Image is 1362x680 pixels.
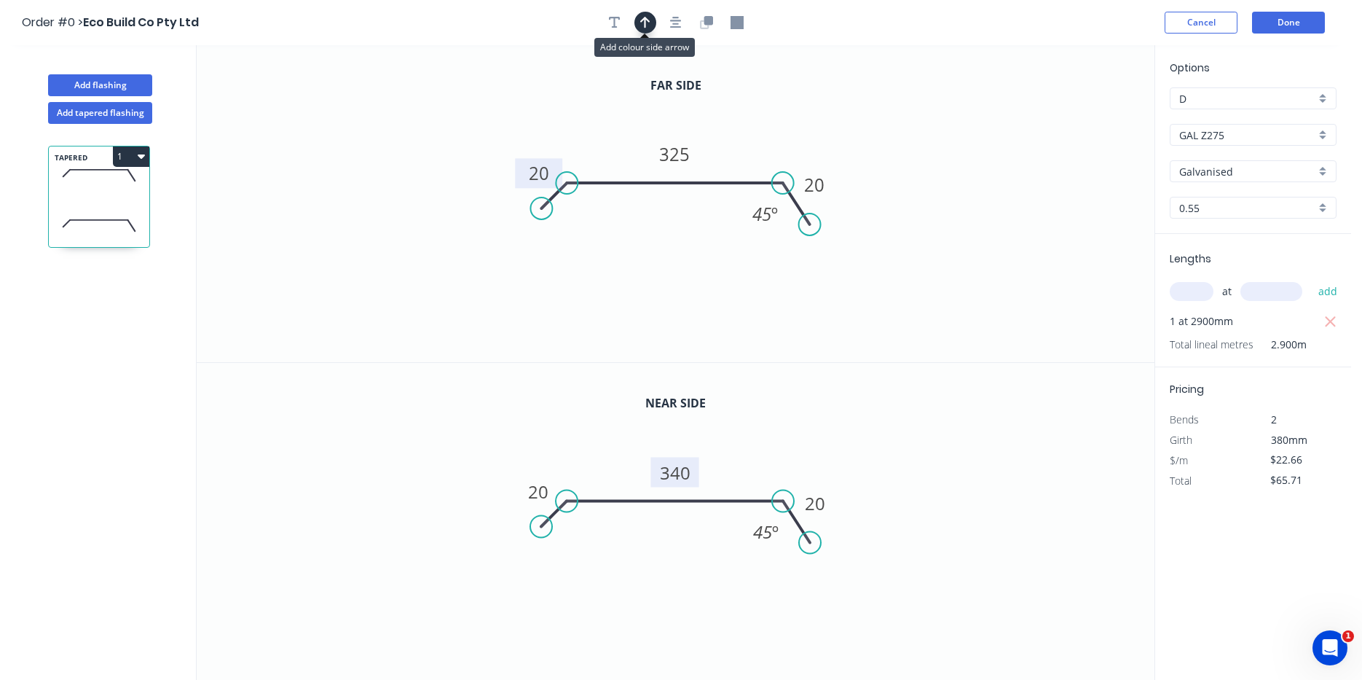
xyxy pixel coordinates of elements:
button: 1 [113,146,149,167]
tspan: º [771,202,778,226]
tspan: 20 [804,173,824,197]
span: at [1222,281,1232,302]
span: 2.900m [1253,335,1307,355]
span: Lengths [1170,251,1211,266]
div: Add colour side arrow [594,38,695,57]
button: Add tapered flashing [48,102,152,124]
tspan: 20 [528,480,548,504]
span: 380mm [1271,433,1307,447]
iframe: Intercom live chat [1312,630,1347,665]
span: Total lineal metres [1170,335,1253,355]
tspan: 340 [660,461,690,485]
span: Total [1170,474,1192,488]
button: Cancel [1165,12,1237,34]
tspan: 20 [529,161,549,185]
span: Girth [1170,433,1192,447]
span: Bends [1170,413,1199,426]
span: 1 [1342,630,1354,642]
input: Thickness [1179,200,1315,216]
button: add [1311,279,1345,304]
span: Options [1170,60,1210,75]
input: Material [1179,128,1315,143]
tspan: 20 [805,491,825,515]
button: Done [1252,12,1325,34]
span: $/m [1170,453,1188,467]
tspan: 45 [752,202,771,226]
span: Eco Build Co Pty Ltd [83,14,199,31]
button: Add flashing [48,74,152,96]
tspan: 325 [660,142,690,166]
tspan: º [772,520,779,544]
svg: 0 [197,45,1154,362]
span: 1 at 2900mm [1170,311,1233,332]
span: Pricing [1170,382,1204,396]
span: Order #0 > [22,14,83,31]
input: Price level [1179,91,1315,106]
tspan: 45 [753,520,772,544]
input: Colour [1179,164,1315,179]
span: 2 [1271,413,1277,426]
